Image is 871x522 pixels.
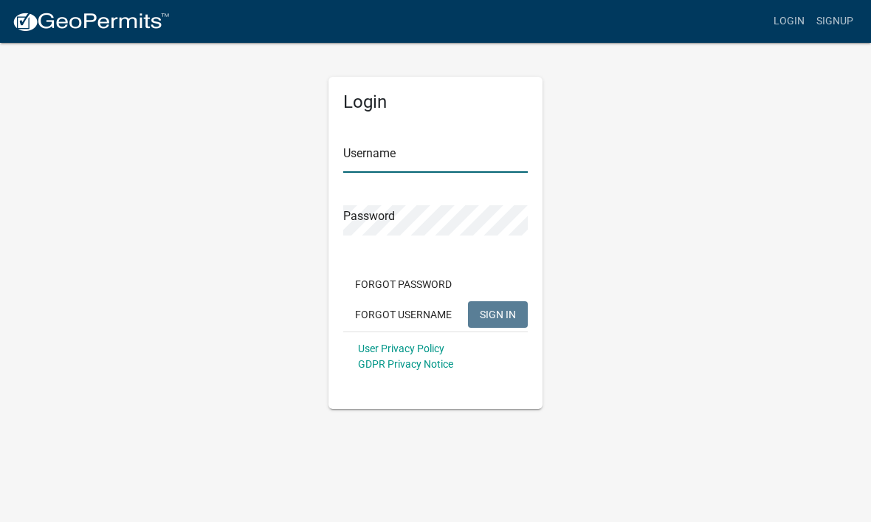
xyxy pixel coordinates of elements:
a: Signup [810,7,859,35]
h5: Login [343,92,528,113]
button: Forgot Password [343,271,464,298]
a: GDPR Privacy Notice [358,358,453,370]
a: Login [768,7,810,35]
span: SIGN IN [480,308,516,320]
button: SIGN IN [468,301,528,328]
button: Forgot Username [343,301,464,328]
a: User Privacy Policy [358,343,444,354]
